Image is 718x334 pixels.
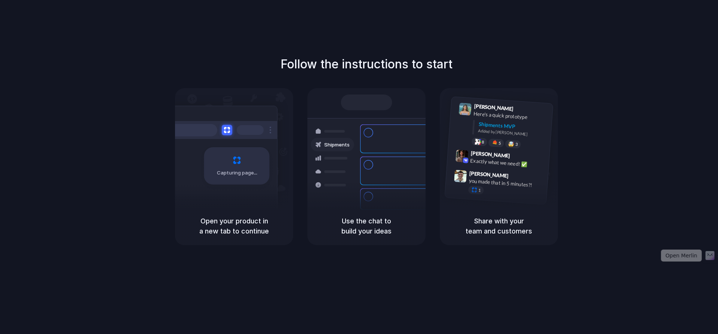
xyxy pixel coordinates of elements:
span: [PERSON_NAME] [469,169,509,180]
h5: Share with your team and customers [449,216,549,236]
h5: Use the chat to build your ideas [316,216,417,236]
div: 🤯 [508,141,515,147]
div: Shipments MVP [478,120,547,133]
span: 9:47 AM [511,173,526,182]
div: Here's a quick prototype [473,110,548,123]
span: 1 [478,188,481,192]
span: 9:41 AM [516,106,531,115]
span: [PERSON_NAME] [470,149,510,160]
span: [PERSON_NAME] [474,102,513,113]
span: Shipments [324,141,350,149]
span: 8 [482,140,484,144]
div: you made that in 5 minutes?! [469,177,543,190]
span: 9:42 AM [512,153,528,162]
div: Exactly what we need! ✅ [470,157,545,170]
div: Added by [PERSON_NAME] [478,128,547,139]
h5: Open your product in a new tab to continue [184,216,284,236]
span: Capturing page [217,169,258,177]
h1: Follow the instructions to start [280,55,452,73]
span: 5 [498,141,501,145]
span: 3 [515,142,518,146]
